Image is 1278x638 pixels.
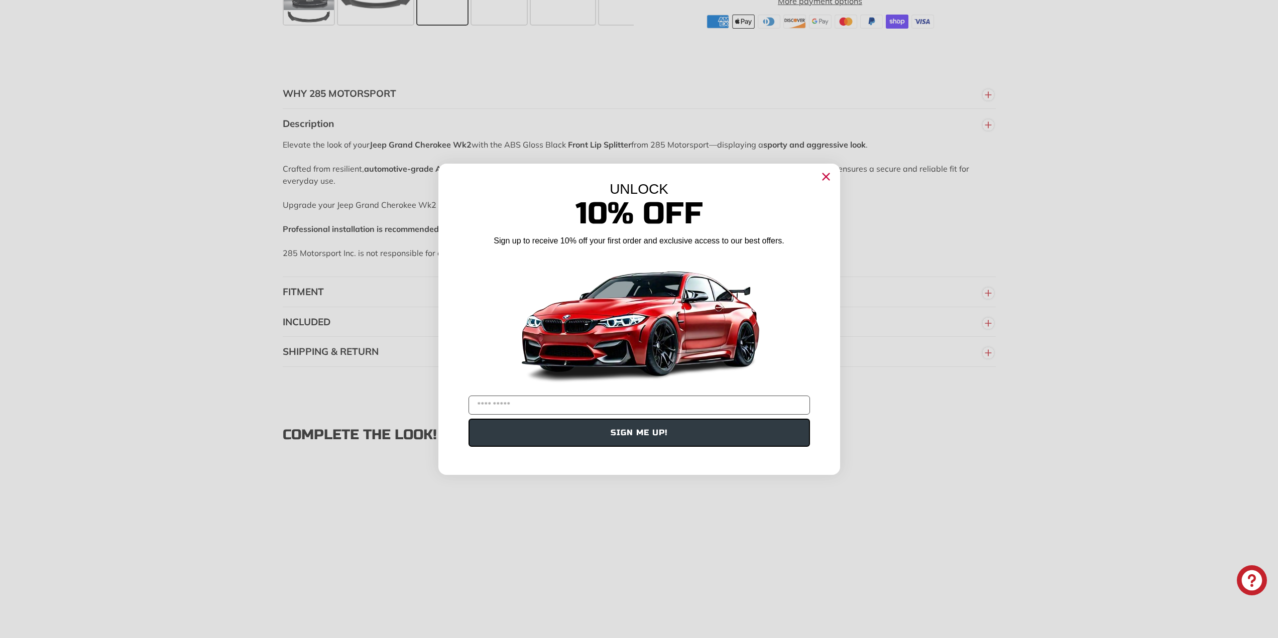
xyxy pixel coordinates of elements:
[469,396,810,415] input: YOUR EMAIL
[575,195,703,232] span: 10% Off
[514,250,765,392] img: Banner showing BMW 4 Series Body kit
[610,181,668,197] span: UNLOCK
[494,236,784,245] span: Sign up to receive 10% off your first order and exclusive access to our best offers.
[818,169,834,185] button: Close dialog
[1234,565,1270,598] inbox-online-store-chat: Shopify online store chat
[469,419,810,447] button: SIGN ME UP!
